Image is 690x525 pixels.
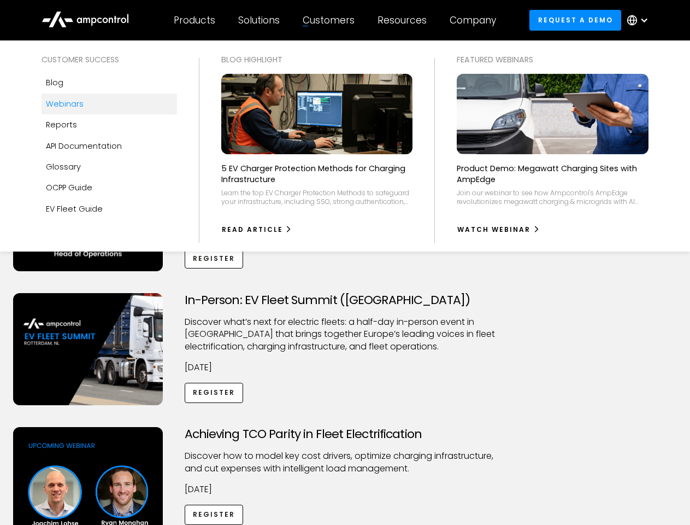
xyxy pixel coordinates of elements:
div: Customers [303,14,355,26]
a: Register [185,505,244,525]
a: Glossary [42,156,177,177]
div: Products [174,14,215,26]
p: ​Discover what’s next for electric fleets: a half-day in-person event in [GEOGRAPHIC_DATA] that b... [185,316,506,353]
a: Read Article [221,221,293,238]
a: Webinars [42,94,177,114]
div: Join our webinar to see how Ampcontrol's AmpEdge revolutionizes megawatt charging & microgrids wi... [457,189,648,206]
div: Featured webinars [457,54,648,66]
div: Read Article [222,225,283,235]
p: [DATE] [185,483,506,495]
div: Blog Highlight [221,54,413,66]
div: Reports [46,119,77,131]
div: Company [450,14,496,26]
a: EV Fleet Guide [42,199,177,219]
div: Learn the top EV Charger Protection Methods to safeguard your infrastructure, including SSO, stro... [221,189,413,206]
div: Solutions [238,14,280,26]
div: Resources [378,14,427,26]
div: API Documentation [46,140,122,152]
div: Blog [46,77,63,89]
a: Register [185,383,244,403]
div: Customer success [42,54,177,66]
a: Reports [42,114,177,135]
p: Product Demo: Megawatt Charging Sites with AmpEdge [457,163,648,185]
div: OCPP Guide [46,182,92,194]
a: OCPP Guide [42,177,177,198]
a: Request a demo [529,10,621,30]
div: Glossary [46,161,81,173]
div: watch webinar [457,225,530,235]
div: Webinars [46,98,84,110]
h3: In-Person: EV Fleet Summit ([GEOGRAPHIC_DATA]) [185,293,506,307]
h3: Achieving TCO Parity in Fleet Electrification [185,427,506,441]
p: 5 EV Charger Protection Methods for Charging Infrastructure [221,163,413,185]
div: EV Fleet Guide [46,203,103,215]
a: Register [185,248,244,269]
a: watch webinar [457,221,540,238]
a: API Documentation [42,136,177,156]
p: Discover how to model key cost drivers, optimize charging infrastructure, and cut expenses with i... [185,450,506,475]
p: [DATE] [185,361,506,374]
a: Blog [42,72,177,93]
